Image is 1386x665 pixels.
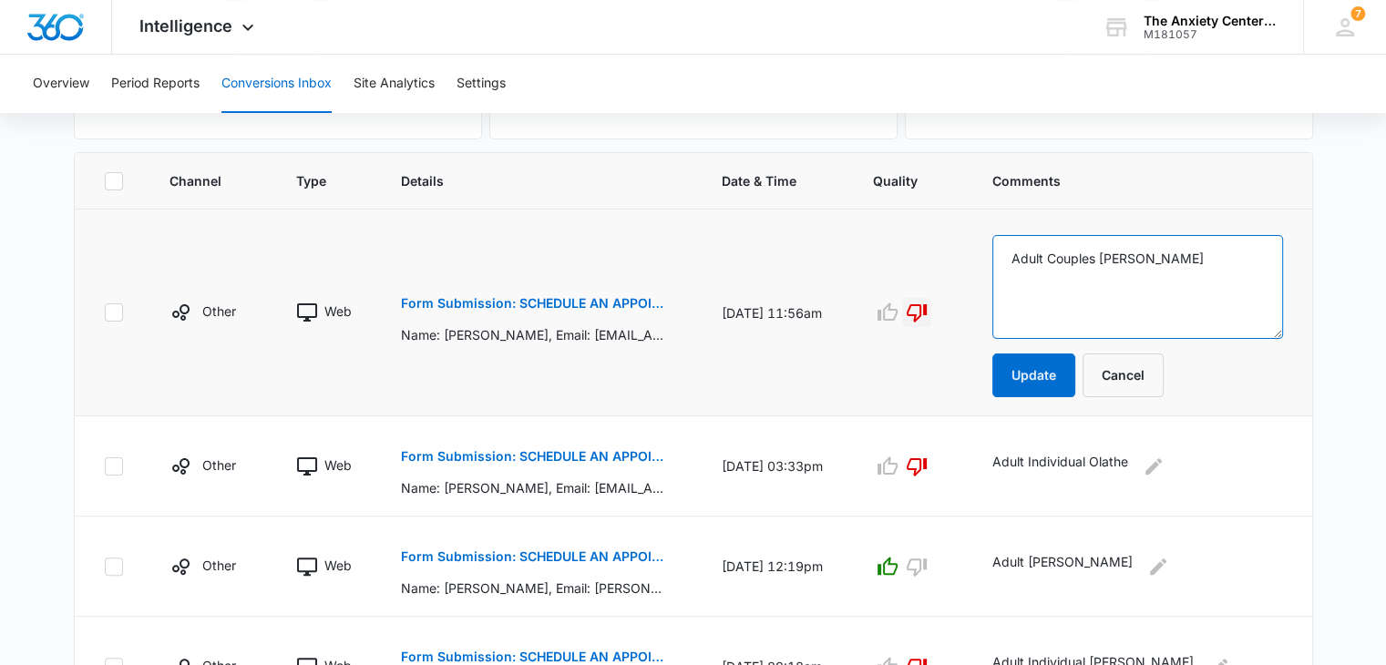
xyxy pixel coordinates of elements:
[700,517,850,617] td: [DATE] 12:19pm
[401,435,666,478] button: Form Submission: SCHEDULE AN APPOINTMENT
[324,556,352,575] p: Web
[1144,28,1277,41] div: account id
[401,325,666,344] p: Name: [PERSON_NAME], Email: [EMAIL_ADDRESS][DOMAIN_NAME], Phone: null, Location: [PERSON_NAME], W...
[221,55,332,113] button: Conversions Inbox
[401,650,666,663] p: Form Submission: SCHEDULE AN APPOINTMENT
[111,55,200,113] button: Period Reports
[324,302,352,321] p: Web
[992,171,1257,190] span: Comments
[354,55,435,113] button: Site Analytics
[202,302,236,321] p: Other
[992,552,1133,581] p: Adult [PERSON_NAME]
[401,450,666,463] p: Form Submission: SCHEDULE AN APPOINTMENT
[1350,6,1365,21] span: 7
[1083,353,1164,397] button: Cancel
[169,171,226,190] span: Channel
[1139,452,1168,481] button: Edit Comments
[992,353,1075,397] button: Update
[202,556,236,575] p: Other
[700,210,850,416] td: [DATE] 11:56am
[457,55,506,113] button: Settings
[401,478,666,497] p: Name: [PERSON_NAME], Email: [EMAIL_ADDRESS][DOMAIN_NAME], Phone: [PHONE_NUMBER], Location: [GEOGR...
[1144,14,1277,28] div: account name
[1350,6,1365,21] div: notifications count
[202,455,236,475] p: Other
[700,416,850,517] td: [DATE] 03:33pm
[722,171,802,190] span: Date & Time
[401,297,666,310] p: Form Submission: SCHEDULE AN APPOINTMENT
[1144,552,1173,581] button: Edit Comments
[33,55,89,113] button: Overview
[139,16,232,36] span: Intelligence
[324,455,352,475] p: Web
[992,235,1283,339] textarea: Adult Couples [PERSON_NAME]
[401,578,666,598] p: Name: [PERSON_NAME], Email: [PERSON_NAME][EMAIL_ADDRESS][DOMAIN_NAME], Phone: [PHONE_NUMBER], Loc...
[401,171,652,190] span: Details
[992,452,1128,481] p: Adult Individual Olathe
[873,171,922,190] span: Quality
[401,550,666,563] p: Form Submission: SCHEDULE AN APPOINTMENT
[401,535,666,578] button: Form Submission: SCHEDULE AN APPOINTMENT
[401,281,666,325] button: Form Submission: SCHEDULE AN APPOINTMENT
[296,171,330,190] span: Type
